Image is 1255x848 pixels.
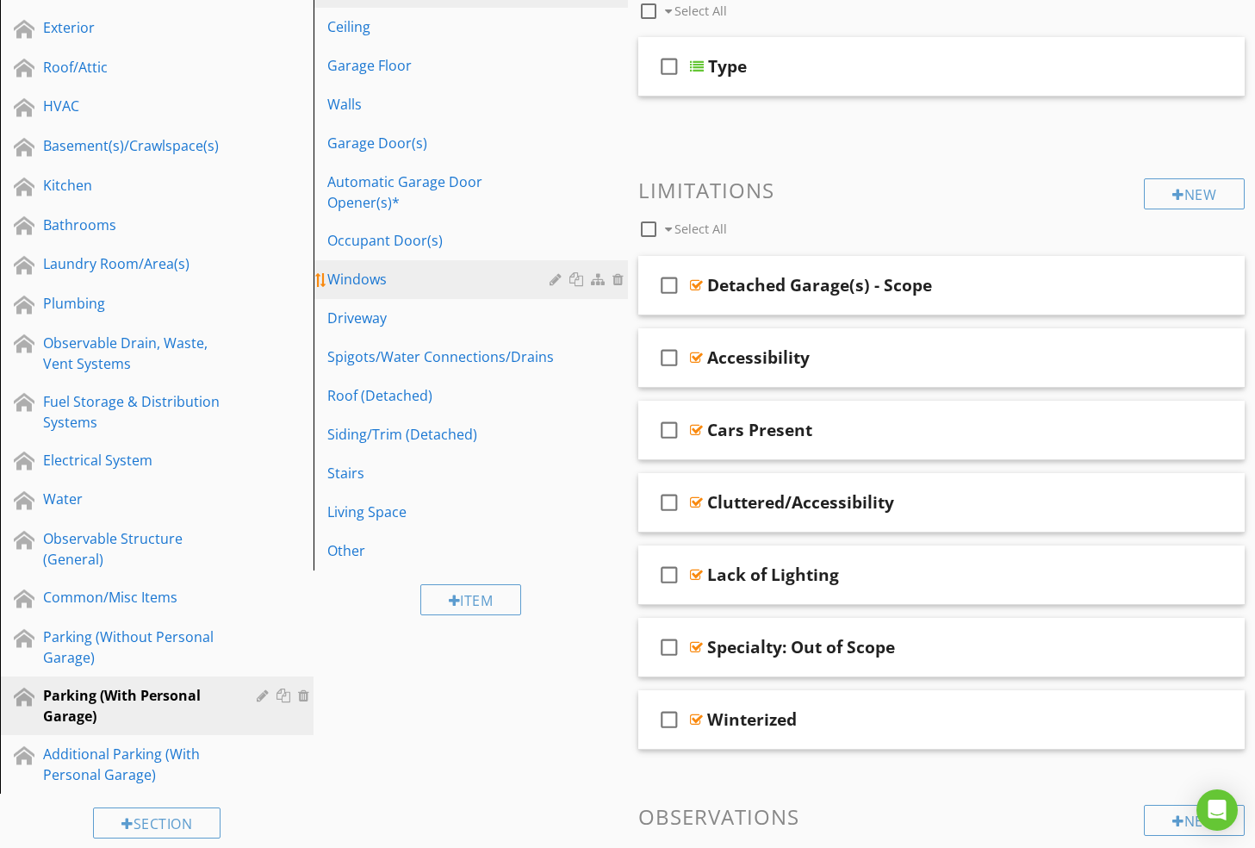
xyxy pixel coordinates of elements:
div: Open Intercom Messenger [1196,789,1238,831]
div: Common/Misc Items [43,587,232,608]
div: Lack of Lighting [707,564,839,585]
i: check_box_outline_blank [655,554,683,595]
div: Walls [327,94,554,115]
i: check_box_outline_blank [655,409,683,451]
div: Parking (Without Personal Garage) [43,627,232,668]
div: Detached Garage(s) - Scope [707,275,932,296]
div: Cars Present [707,420,812,440]
h3: Observations [638,805,1246,828]
i: check_box_outline_blank [655,265,683,306]
div: Driveway [327,308,554,328]
div: Occupant Door(s) [327,230,554,251]
div: Observable Drain, Waste, Vent Systems [43,333,232,374]
div: Windows [327,269,554,290]
div: Specialty: Out of Scope [707,637,895,658]
div: Ceiling [327,16,554,37]
div: Electrical System [43,450,232,471]
div: Exterior [43,17,232,38]
div: Garage Floor [327,55,554,76]
div: Siding/Trim (Detached) [327,424,554,445]
div: Stairs [327,463,554,483]
span: Select All [674,3,727,19]
div: Parking (With Personal Garage) [43,685,232,726]
div: Item [420,584,522,615]
div: Cluttered/Accessibility [707,492,894,513]
i: check_box_outline_blank [655,699,683,740]
span: Select All [674,221,727,237]
div: Roof/Attic [43,57,232,78]
i: check_box_outline_blank [655,337,683,378]
div: Basement(s)/Crawlspace(s) [43,135,232,156]
i: check_box_outline_blank [655,627,683,668]
div: Observable Structure (General) [43,528,232,570]
div: Laundry Room/Area(s) [43,253,232,274]
div: Water [43,489,232,509]
div: Garage Door(s) [327,133,554,153]
div: Living Space [327,502,554,522]
i: check_box_outline_blank [655,482,683,523]
div: Bathrooms [43,215,232,235]
div: Additional Parking (With Personal Garage) [43,744,232,785]
div: Fuel Storage & Distribution Systems [43,391,232,433]
div: Section [93,807,221,839]
div: Winterized [707,709,797,730]
div: Spigots/Water Connections/Drains [327,346,554,367]
div: New [1144,178,1245,209]
div: Roof (Detached) [327,385,554,406]
div: Plumbing [43,293,232,314]
div: Kitchen [43,175,232,196]
div: New [1144,805,1245,836]
div: Type [708,56,747,77]
div: HVAC [43,96,232,116]
div: Other [327,540,554,561]
i: check_box_outline_blank [655,46,683,87]
div: Accessibility [707,347,810,368]
h3: Limitations [638,178,1246,202]
div: Automatic Garage Door Opener(s)* [327,171,554,213]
